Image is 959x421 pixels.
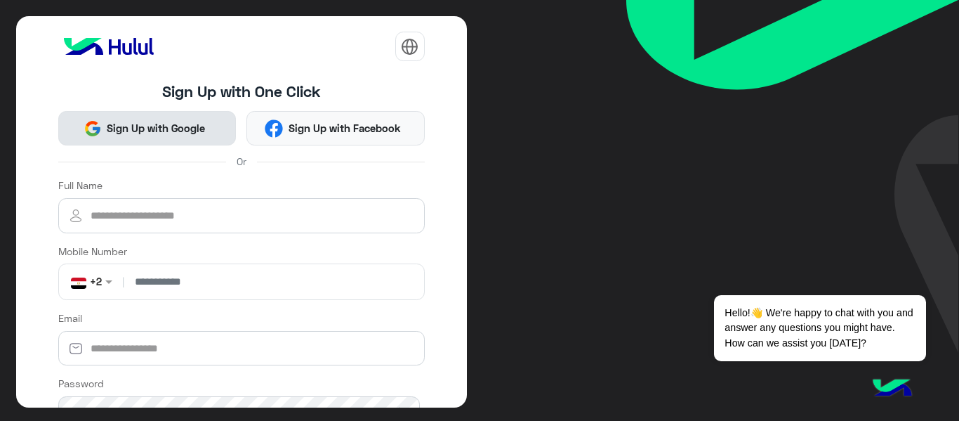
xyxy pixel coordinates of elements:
img: hulul-logo.png [868,365,917,414]
img: lock [58,407,93,421]
label: Mobile Number [58,244,127,259]
span: Sign Up with Facebook [283,120,406,136]
label: Password [58,376,104,391]
span: | [119,274,127,289]
img: Google [84,119,102,138]
label: Email [58,311,82,325]
img: tab [401,38,418,56]
button: Sign Up with Facebook [246,111,425,145]
h4: Sign Up with One Click [58,82,425,101]
span: Hello!👋 We're happy to chat with you and answer any questions you might have. How can we assist y... [714,295,925,361]
img: email [58,342,93,356]
span: Sign Up with Google [102,120,211,136]
img: user [58,207,93,224]
span: Or [237,154,246,169]
img: logo [58,32,159,60]
img: Facebook [265,119,283,138]
label: Full Name [58,178,102,193]
button: Sign Up with Google [58,111,237,145]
